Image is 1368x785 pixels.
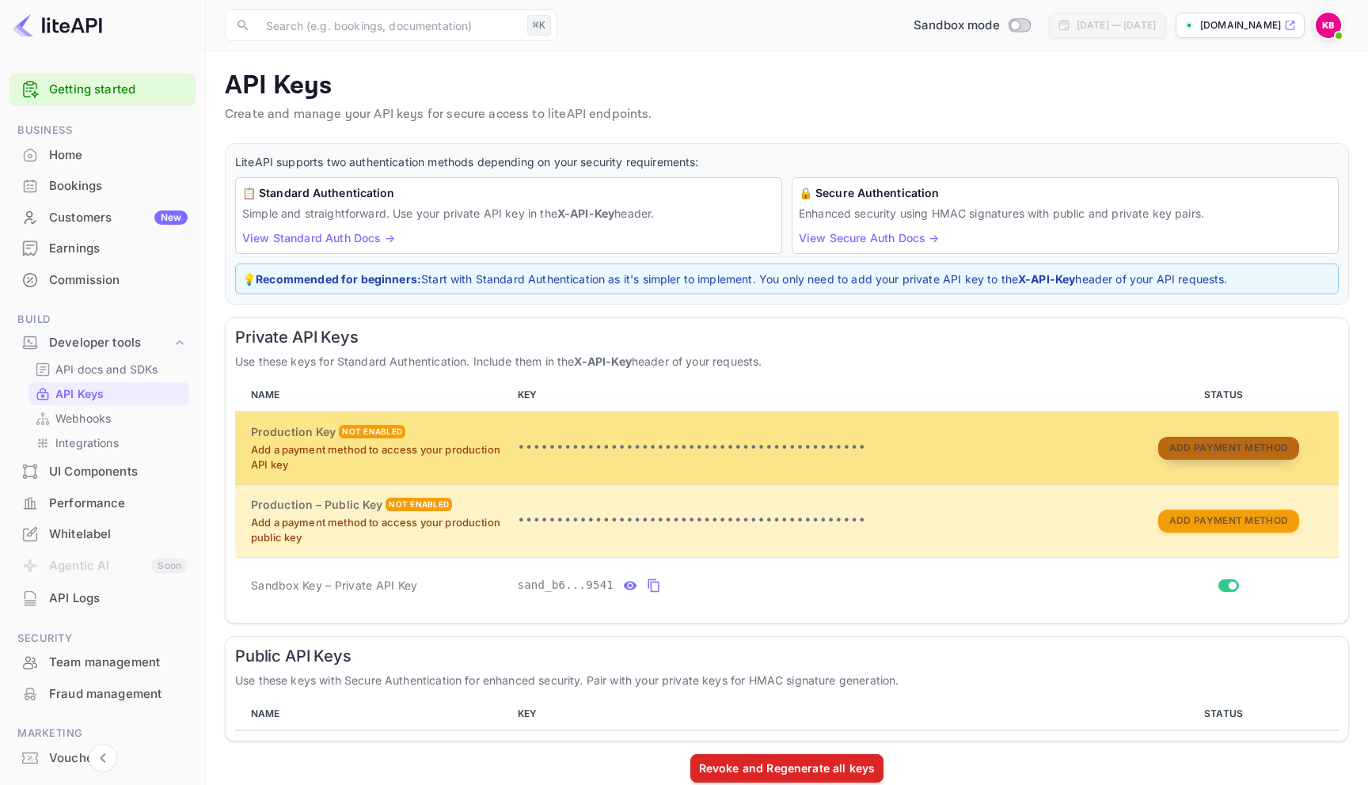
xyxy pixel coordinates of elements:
div: Earnings [49,240,188,258]
a: Team management [9,647,196,677]
a: API docs and SDKs [35,361,183,377]
table: public api keys table [235,698,1339,731]
div: Performance [9,488,196,519]
div: Commission [9,265,196,296]
p: Simple and straightforward. Use your private API key in the header. [242,205,775,222]
div: Webhooks [28,407,189,430]
a: Home [9,140,196,169]
p: LiteAPI supports two authentication methods depending on your security requirements: [235,154,1339,171]
input: Search (e.g. bookings, documentation) [256,9,521,41]
h6: Private API Keys [235,328,1339,347]
div: UI Components [9,457,196,487]
a: View Standard Auth Docs → [242,231,395,245]
div: UI Components [49,463,188,481]
a: Bookings [9,171,196,200]
h6: Production – Public Key [251,496,382,514]
p: API Keys [225,70,1349,102]
div: Vouchers [9,743,196,774]
div: Not enabled [339,425,405,438]
a: View Secure Auth Docs → [799,231,939,245]
a: Add Payment Method [1158,440,1299,453]
button: Collapse navigation [89,744,117,772]
a: Commission [9,265,196,294]
span: sand_b6...9541 [518,577,614,593]
span: Sandbox mode [914,17,1000,35]
strong: X-API-Key [574,355,631,368]
th: KEY [511,379,1119,411]
div: Vouchers [49,749,188,768]
div: Whitelabel [49,525,188,544]
strong: X-API-Key [557,207,614,220]
p: Integrations [55,434,119,451]
div: API Logs [49,590,188,608]
div: Bookings [49,177,188,195]
div: Developer tools [49,334,172,352]
p: Use these keys with Secure Authentication for enhanced security. Pair with your private keys for ... [235,672,1339,688]
div: Performance [49,495,188,513]
a: Fraud management [9,679,196,708]
div: API Logs [9,583,196,614]
p: [DOMAIN_NAME] [1200,18,1281,32]
img: LiteAPI logo [13,13,102,38]
div: API Keys [28,382,189,405]
div: Home [49,146,188,165]
button: Add Payment Method [1158,437,1299,460]
button: Add Payment Method [1158,510,1299,533]
div: Team management [49,654,188,672]
a: Add Payment Method [1158,513,1299,526]
p: 💡 Start with Standard Authentication as it's simpler to implement. You only need to add your priv... [242,271,1332,287]
a: Earnings [9,233,196,263]
a: UI Components [9,457,196,486]
p: ••••••••••••••••••••••••••••••••••••••••••••• [518,438,1112,457]
p: API Keys [55,385,104,402]
a: API Logs [9,583,196,612]
div: Earnings [9,233,196,264]
div: Whitelabel [9,519,196,550]
div: Fraud management [49,685,188,703]
div: CustomersNew [9,203,196,233]
h6: 🔒 Secure Authentication [799,184,1332,202]
div: Revoke and Regenerate all keys [699,760,876,776]
p: Add a payment method to access your production public key [251,515,505,546]
p: Add a payment method to access your production API key [251,442,505,473]
h6: Production Key [251,423,336,441]
a: Webhooks [35,410,183,427]
span: Security [9,630,196,647]
h6: 📋 Standard Authentication [242,184,775,202]
th: STATUS [1118,698,1339,730]
div: API docs and SDKs [28,358,189,381]
div: Fraud management [9,679,196,710]
div: Commission [49,271,188,290]
strong: Recommended for beginners: [256,272,421,286]
div: Switch to Production mode [907,17,1036,35]
p: API docs and SDKs [55,361,158,377]
p: Use these keys for Standard Authentication. Include them in the header of your requests. [235,353,1339,370]
a: Whitelabel [9,519,196,548]
div: Home [9,140,196,171]
p: ••••••••••••••••••••••••••••••••••••••••••••• [518,511,1112,530]
span: Build [9,311,196,328]
div: Developer tools [9,329,196,357]
div: Not enabled [386,498,452,511]
span: Business [9,122,196,139]
table: private api keys table [235,379,1339,613]
th: KEY [511,698,1119,730]
a: CustomersNew [9,203,196,232]
p: Create and manage your API keys for secure access to liteAPI endpoints. [225,105,1349,124]
strong: X-API-Key [1018,272,1075,286]
td: Sandbox Key – Private API Key [235,557,511,613]
th: NAME [235,379,511,411]
a: API Keys [35,385,183,402]
p: Enhanced security using HMAC signatures with public and private key pairs. [799,205,1332,222]
div: Customers [49,209,188,227]
div: ⌘K [527,15,551,36]
div: Integrations [28,431,189,454]
a: Integrations [35,434,183,451]
div: [DATE] — [DATE] [1077,18,1156,32]
p: Webhooks [55,410,111,427]
div: New [154,210,188,225]
a: Getting started [49,81,188,99]
h6: Public API Keys [235,647,1339,666]
div: Team management [9,647,196,678]
th: STATUS [1118,379,1339,411]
